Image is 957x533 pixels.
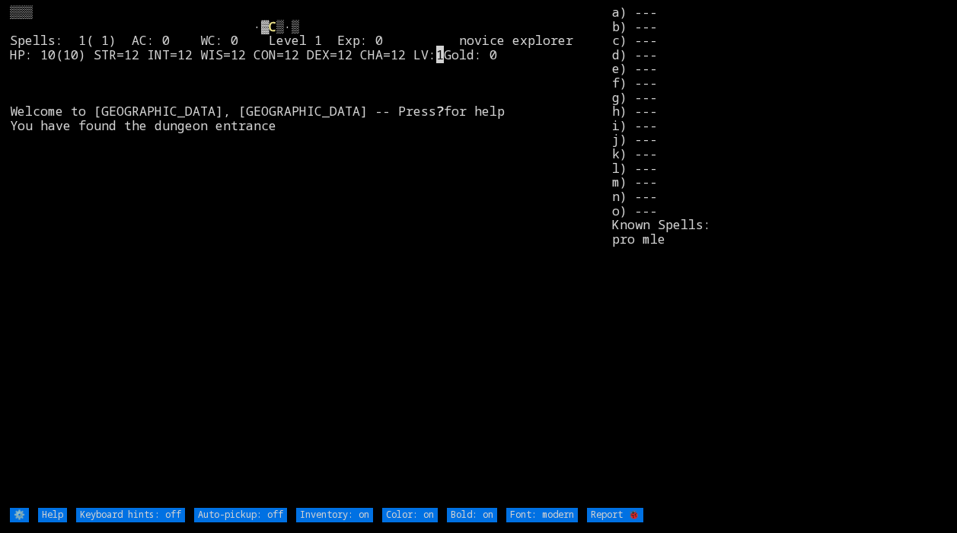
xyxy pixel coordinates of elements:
font: C [269,18,276,35]
input: Report 🐞 [587,508,643,522]
stats: a) --- b) --- c) --- d) --- e) --- f) --- g) --- h) --- i) --- j) --- k) --- l) --- m) --- n) ---... [612,5,947,506]
input: Auto-pickup: off [194,508,287,522]
larn: ▒▒▒ ·▓ ▒·▒ Spells: 1( 1) AC: 0 WC: 0 Level 1 Exp: 0 novice explorer HP: 10(10) STR=12 INT=12 WIS=... [10,5,613,506]
input: Inventory: on [296,508,373,522]
b: ? [436,102,444,120]
input: Keyboard hints: off [76,508,185,522]
mark: 1 [436,46,444,63]
input: ⚙️ [10,508,29,522]
input: Color: on [382,508,438,522]
input: Font: modern [506,508,578,522]
input: Bold: on [447,508,497,522]
input: Help [38,508,67,522]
